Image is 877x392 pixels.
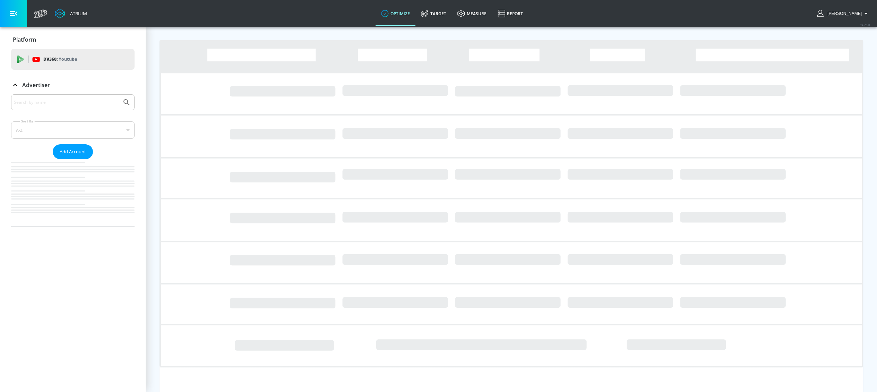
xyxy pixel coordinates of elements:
[11,49,135,70] div: DV360: Youtube
[825,11,862,16] span: login as: lindsay.benharris@zefr.com
[59,56,77,63] p: Youtube
[53,144,93,159] button: Add Account
[11,30,135,49] div: Platform
[817,9,870,18] button: [PERSON_NAME]
[11,121,135,139] div: A-Z
[55,8,87,19] a: Atrium
[11,75,135,95] div: Advertiser
[14,98,119,107] input: Search by name
[13,36,36,43] p: Platform
[20,119,35,123] label: Sort By
[11,159,135,227] nav: list of Advertiser
[376,1,415,26] a: optimize
[11,94,135,227] div: Advertiser
[60,148,86,156] span: Add Account
[860,23,870,27] span: v 4.28.0
[452,1,492,26] a: measure
[415,1,452,26] a: Target
[43,56,77,63] p: DV360:
[492,1,528,26] a: Report
[67,10,87,17] div: Atrium
[22,81,50,89] p: Advertiser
